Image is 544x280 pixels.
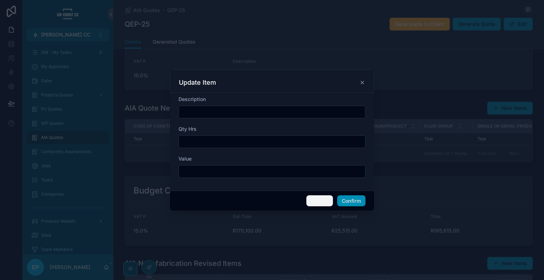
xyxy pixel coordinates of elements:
[178,156,192,162] span: Value
[179,78,216,87] h3: Update Item
[337,195,365,207] button: Confirm
[178,96,206,102] span: Description
[306,195,333,207] button: Cancel
[178,126,197,132] span: Qty Hrs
